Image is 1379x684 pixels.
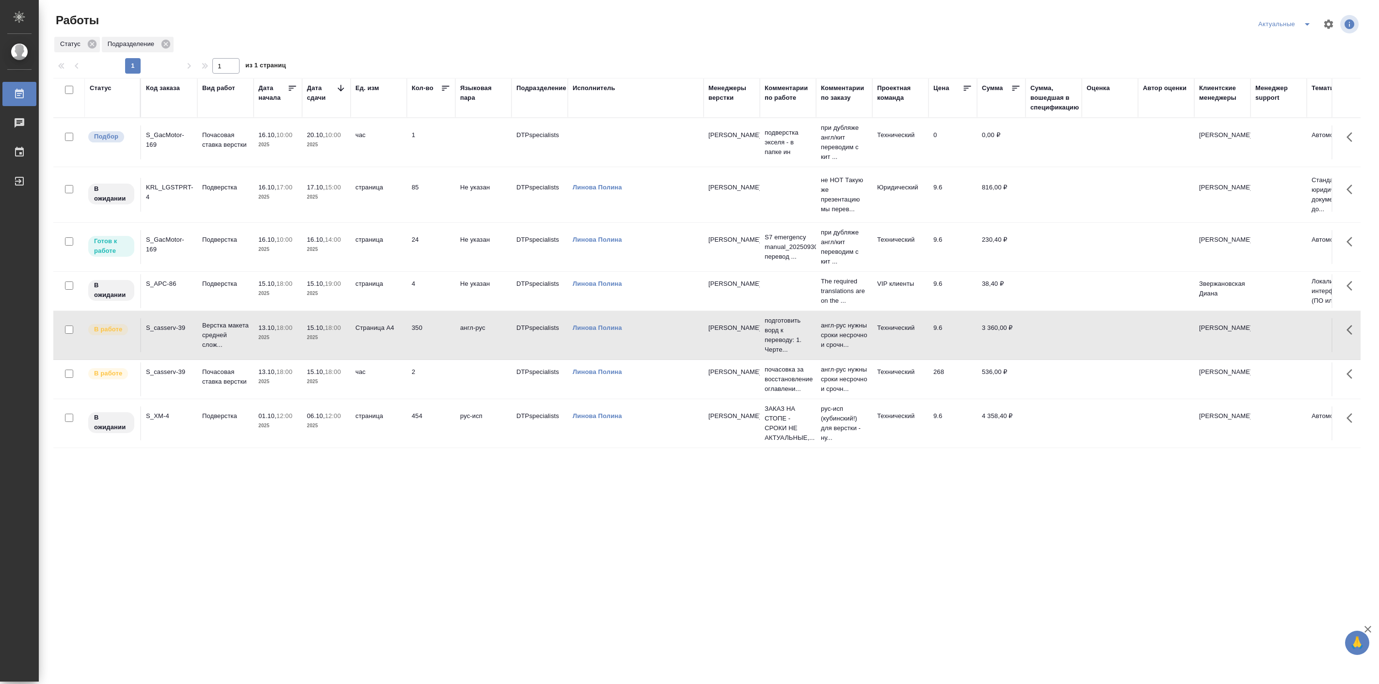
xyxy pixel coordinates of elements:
p: Подверстка [202,279,249,289]
p: 2025 [258,245,297,254]
p: 16.10, [258,236,276,243]
a: Линова Полина [573,412,622,420]
td: Звержановская Диана [1194,274,1251,308]
p: 12:00 [276,412,292,420]
td: DTPspecialists [512,274,568,308]
td: час [351,362,407,396]
p: 2025 [307,289,346,298]
td: 2 [407,362,455,396]
div: Статус [54,37,100,52]
p: 15.10, [307,280,325,287]
td: 3 360,00 ₽ [977,318,1026,352]
p: 18:00 [276,280,292,287]
td: VIP клиенты [872,274,929,308]
td: час [351,125,407,159]
div: Проектная команда [877,83,924,103]
p: при дубляже англ/кит переводим с кит ... [821,123,867,162]
div: Ед. изм [355,83,379,93]
div: S_APC-86 [146,279,192,289]
p: 16.10, [307,236,325,243]
div: Исполнитель выполняет работу [87,323,135,336]
div: Дата сдачи [307,83,336,103]
p: [PERSON_NAME] [708,323,755,333]
p: 14:00 [325,236,341,243]
td: [PERSON_NAME] [1194,362,1251,396]
td: страница [351,178,407,212]
td: страница [351,230,407,264]
td: 230,40 ₽ [977,230,1026,264]
div: S_casserv-39 [146,367,192,377]
div: Исполнитель выполняет работу [87,367,135,380]
p: Почасовая ставка верстки [202,367,249,387]
p: 16.10, [258,131,276,139]
p: почасовка за восстановление оглавлени... [765,365,811,394]
p: 2025 [307,192,346,202]
td: Не указан [455,274,512,308]
div: Кол-во [412,83,433,93]
div: Оценка [1087,83,1110,93]
p: 18:00 [325,324,341,331]
td: англ-рус [455,318,512,352]
div: Клиентские менеджеры [1199,83,1246,103]
td: 85 [407,178,455,212]
div: Менеджер support [1255,83,1302,103]
div: Дата начала [258,83,288,103]
a: Линова Полина [573,184,622,191]
p: 18:00 [325,368,341,375]
p: 13.10, [258,324,276,331]
td: 0,00 ₽ [977,125,1026,159]
p: Локализация интерфейса (ПО или сайта) [1312,277,1358,306]
td: DTPspecialists [512,125,568,159]
p: S7 emergency manual_20250930 перевод ... [765,233,811,262]
td: 9.6 [929,318,977,352]
div: Исполнитель назначен, приступать к работе пока рано [87,279,135,302]
p: 2025 [258,289,297,298]
p: 16.10, [258,184,276,191]
span: Настроить таблицу [1317,13,1340,36]
div: Цена [933,83,949,93]
div: S_GacMotor-169 [146,235,192,254]
td: 4 358,40 ₽ [977,406,1026,440]
td: [PERSON_NAME] [1194,230,1251,264]
button: Здесь прячутся важные кнопки [1341,230,1364,253]
td: Юридический [872,178,929,212]
div: S_XM-4 [146,411,192,421]
td: 454 [407,406,455,440]
button: Здесь прячутся важные кнопки [1341,274,1364,297]
button: 🙏 [1345,631,1369,655]
a: Линова Полина [573,324,622,331]
p: Почасовая ставка верстки [202,130,249,150]
p: подготовить ворд к переводу: 1. Черте... [765,316,811,355]
div: Вид работ [202,83,235,93]
span: 🙏 [1349,633,1365,653]
p: 17.10, [307,184,325,191]
td: Технический [872,362,929,396]
p: 10:00 [325,131,341,139]
p: Стандартные юридические документы, до... [1312,175,1358,214]
p: В работе [94,369,122,378]
span: из 1 страниц [245,60,286,74]
p: Автомобилестроение [1312,411,1358,421]
p: 2025 [307,140,346,150]
td: DTPspecialists [512,362,568,396]
p: 17:00 [276,184,292,191]
div: Подразделение [102,37,174,52]
td: Технический [872,230,929,264]
td: 9.6 [929,230,977,264]
div: Тематика [1312,83,1341,93]
p: [PERSON_NAME] [708,130,755,140]
p: ЗАКАЗ НА СТОПЕ - СРОКИ НЕ АКТУАЛЬНЫЕ,... [765,404,811,443]
div: KRL_LGSTPRT-4 [146,183,192,202]
p: В ожидании [94,413,128,432]
td: DTPspecialists [512,406,568,440]
p: [PERSON_NAME] [708,279,755,289]
td: [PERSON_NAME] [1194,406,1251,440]
div: Автор оценки [1143,83,1187,93]
span: Посмотреть информацию [1340,15,1361,33]
p: 2025 [258,333,297,342]
td: Технический [872,125,929,159]
td: 4 [407,274,455,308]
p: Подверстка [202,183,249,192]
td: DTPspecialists [512,230,568,264]
a: Линова Полина [573,236,622,243]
